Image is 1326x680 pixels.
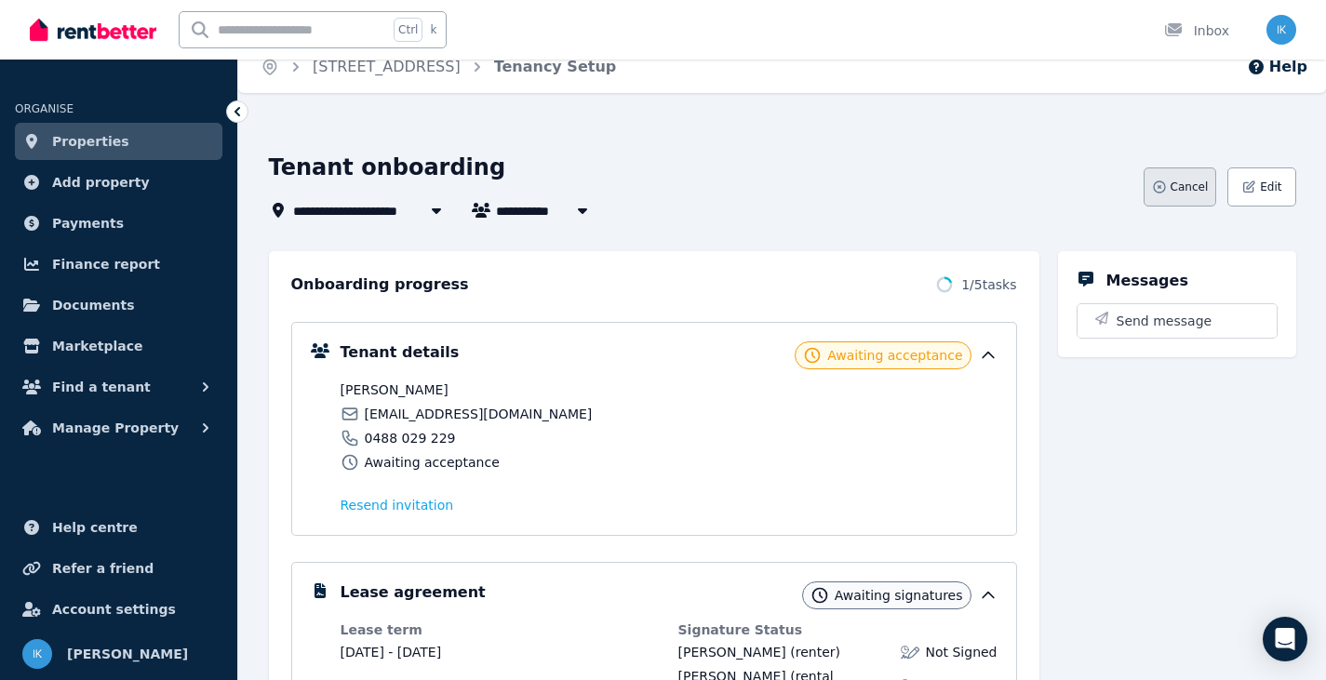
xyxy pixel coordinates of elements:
span: Cancel [1171,180,1209,194]
h5: Messages [1106,270,1188,292]
h2: Onboarding progress [291,273,469,296]
a: Account settings [15,591,222,628]
span: Awaiting acceptance [827,346,962,365]
span: ORGANISE [15,102,74,115]
div: Inbox [1164,21,1229,40]
span: Ctrl [394,18,422,42]
span: [PERSON_NAME] [341,380,663,399]
dt: Lease term [341,620,660,639]
a: Finance report [15,246,222,283]
button: Send message [1078,304,1277,338]
span: Help centre [52,516,138,539]
a: Payments [15,205,222,242]
span: Not Signed [925,643,997,661]
span: Documents [52,294,135,316]
span: Account settings [52,598,176,620]
button: Cancel [1144,167,1217,207]
span: Awaiting acceptance [365,453,500,472]
dd: [DATE] - [DATE] [341,643,660,661]
span: Add property [52,171,150,193]
img: Lease not signed [901,643,919,661]
span: [EMAIL_ADDRESS][DOMAIN_NAME] [365,405,593,423]
div: Open Intercom Messenger [1263,617,1307,661]
span: [PERSON_NAME] [67,643,188,665]
span: 1 / 5 tasks [961,275,1016,294]
a: Properties [15,123,222,160]
button: Manage Property [15,409,222,447]
button: Edit [1227,167,1295,207]
img: Igor Kuster [22,639,52,669]
nav: Breadcrumb [238,41,638,93]
a: Marketplace [15,327,222,365]
span: Properties [52,130,129,153]
img: RentBetter [30,16,156,44]
span: 0488 029 229 [365,429,456,447]
span: Finance report [52,253,160,275]
a: Help centre [15,509,222,546]
span: k [430,22,436,37]
h5: Tenant details [341,341,460,364]
span: Find a tenant [52,376,151,398]
a: [STREET_ADDRESS] [313,58,461,75]
button: Find a tenant [15,368,222,406]
span: Payments [52,212,124,234]
dt: Signature Status [678,620,998,639]
a: Documents [15,287,222,324]
span: Marketplace [52,335,142,357]
span: Awaiting signatures [835,586,963,605]
a: Add property [15,164,222,201]
span: [PERSON_NAME] [678,645,786,660]
button: Help [1247,56,1307,78]
div: (renter) [678,643,840,661]
h1: Tenant onboarding [269,153,506,182]
img: Igor Kuster [1266,15,1296,45]
a: Refer a friend [15,550,222,587]
span: Edit [1260,180,1281,194]
span: Send message [1117,312,1212,330]
span: Refer a friend [52,557,154,580]
span: Manage Property [52,417,179,439]
button: Resend invitation [341,496,454,514]
h5: Lease agreement [341,581,486,604]
span: Tenancy Setup [494,56,617,78]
